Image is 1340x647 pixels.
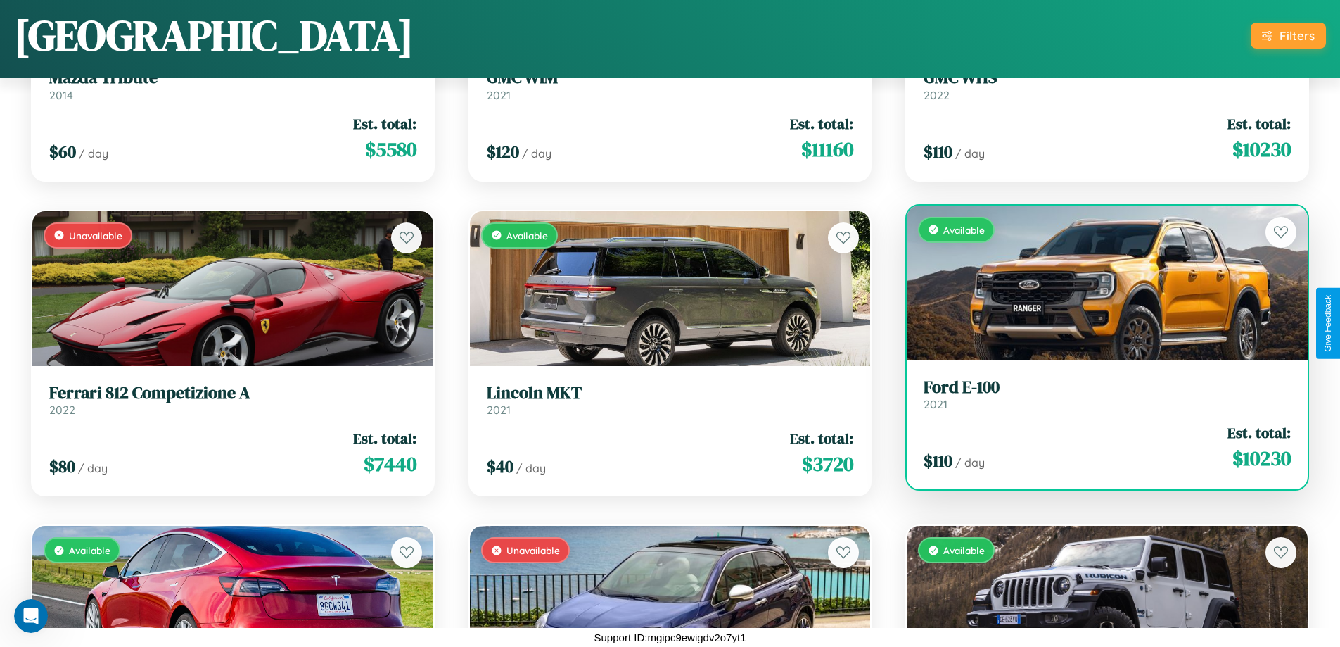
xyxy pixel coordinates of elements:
[506,544,560,556] span: Unavailable
[487,68,854,88] h3: GMC WIM
[1280,28,1315,43] div: Filters
[14,6,414,64] h1: [GEOGRAPHIC_DATA]
[924,377,1291,398] h3: Ford E-100
[49,68,416,88] h3: Mazda Tribute
[1232,444,1291,472] span: $ 10230
[1227,422,1291,443] span: Est. total:
[49,383,416,417] a: Ferrari 812 Competizione A2022
[487,68,854,102] a: GMC WIM2021
[801,135,853,163] span: $ 11160
[943,544,985,556] span: Available
[487,455,513,478] span: $ 40
[487,403,511,417] span: 2021
[506,230,548,241] span: Available
[1227,113,1291,134] span: Est. total:
[1323,295,1333,352] div: Give Feedback
[487,140,519,163] span: $ 120
[924,377,1291,412] a: Ford E-1002021
[522,146,551,161] span: / day
[1232,135,1291,163] span: $ 10230
[364,450,416,478] span: $ 7440
[78,461,108,475] span: / day
[69,230,122,241] span: Unavailable
[790,113,853,134] span: Est. total:
[955,456,985,470] span: / day
[790,428,853,448] span: Est. total:
[79,146,108,161] span: / day
[924,397,947,411] span: 2021
[353,113,416,134] span: Est. total:
[924,88,950,102] span: 2022
[924,140,952,163] span: $ 110
[924,68,1291,102] a: GMC WHS2022
[943,224,985,236] span: Available
[487,383,854,417] a: Lincoln MKT2021
[487,88,511,102] span: 2021
[49,403,75,417] span: 2022
[594,628,746,647] p: Support ID: mgipc9ewigdv2o7yt1
[1251,23,1326,49] button: Filters
[487,383,854,403] h3: Lincoln MKT
[14,599,48,633] iframe: Intercom live chat
[49,383,416,403] h3: Ferrari 812 Competizione A
[924,449,952,472] span: $ 110
[49,68,416,102] a: Mazda Tribute2014
[516,461,546,475] span: / day
[802,450,853,478] span: $ 3720
[49,140,76,163] span: $ 60
[49,455,75,478] span: $ 80
[924,68,1291,88] h3: GMC WHS
[353,428,416,448] span: Est. total:
[365,135,416,163] span: $ 5580
[955,146,985,161] span: / day
[69,544,110,556] span: Available
[49,88,73,102] span: 2014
